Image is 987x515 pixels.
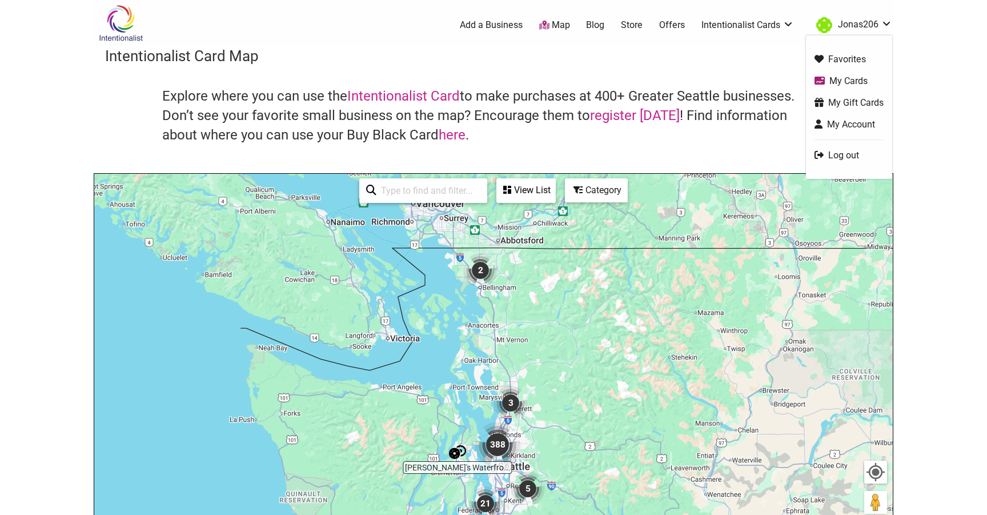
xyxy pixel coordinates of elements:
[815,74,884,87] a: My Cards
[493,386,528,420] div: 3
[586,19,604,31] a: Blog
[864,461,887,484] button: Your Location
[815,118,884,131] a: My Account
[105,46,882,66] h3: Intentionalist Card Map
[621,19,643,31] a: Store
[460,19,523,31] a: Add a Business
[590,107,680,123] a: register [DATE]
[815,53,884,66] a: Favorites
[864,491,887,514] button: Drag Pegman onto the map to open Street View
[376,179,480,202] input: Type to find and filter...
[659,19,685,31] a: Offers
[811,15,892,35] a: Jonas206
[347,88,460,104] a: Intentionalist Card
[701,19,794,31] a: Intentionalist Cards
[162,87,825,145] h4: Explore where you can use the to make purchases at 400+ Greater Seattle businesses. Don’t see you...
[449,444,466,461] div: Monica's Waterfront Bakery & Cafe
[511,472,545,506] div: 5
[497,179,555,201] div: View List
[539,19,570,32] a: Map
[815,149,884,162] a: Log out
[475,422,520,468] div: 388
[94,5,148,42] img: Intentionalist
[815,96,884,109] a: My Gift Cards
[496,178,556,203] div: See a list of the visible businesses
[565,178,628,202] div: Filter by category
[359,178,487,203] div: Type to search and filter
[439,127,466,143] a: here
[566,179,627,201] div: Category
[463,253,497,288] div: 2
